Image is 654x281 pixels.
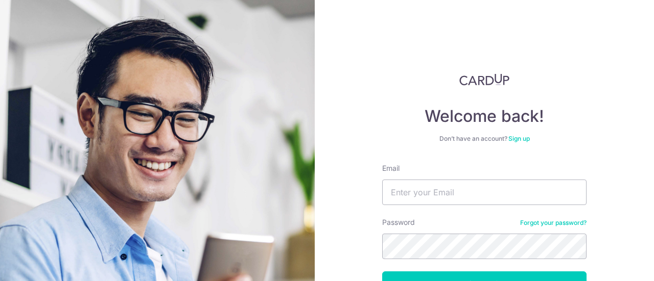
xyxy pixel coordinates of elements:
[459,73,509,86] img: CardUp Logo
[382,163,400,173] label: Email
[508,135,530,142] a: Sign up
[382,180,587,205] input: Enter your Email
[382,217,415,227] label: Password
[520,219,587,227] a: Forgot your password?
[382,135,587,143] div: Don’t have an account?
[382,106,587,126] h4: Welcome back!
